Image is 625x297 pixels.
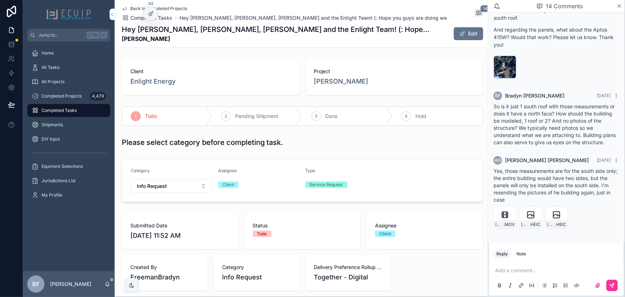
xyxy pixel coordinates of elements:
[504,222,515,227] span: .MOV
[32,280,39,288] span: BF
[42,178,76,184] span: Jurisdictions List
[130,14,172,22] span: Completed Tasks
[597,157,611,163] span: [DATE]
[130,264,199,271] span: Created By
[122,24,429,34] h1: Hey [PERSON_NAME], [PERSON_NAME], [PERSON_NAME] and the Enlight Team! (: Hope you guys are doing we
[27,61,110,74] a: All Tasks
[257,231,267,237] div: Todo
[46,9,91,20] img: App logo
[131,168,150,173] span: Category
[42,79,64,85] span: All Projects
[101,32,107,38] span: K
[495,157,501,163] span: AG
[42,93,82,99] span: Completed Projects
[130,76,176,86] a: Enlight Energy
[314,76,369,86] a: [PERSON_NAME]
[218,168,237,173] span: Assignee
[521,222,529,227] span: IMG_2294-(1)
[222,264,291,271] span: Category
[555,222,566,227] span: .HEIC
[42,108,77,113] span: Completed Tasks
[480,5,490,12] span: 14
[122,14,172,22] a: Completed Tasks
[27,133,110,146] a: DIY Input
[87,32,100,39] span: Ctrl
[597,93,611,98] span: [DATE]
[494,250,511,258] button: Reply
[90,92,106,100] div: 4,479
[135,113,137,119] span: 1
[42,164,83,169] span: Equiment Selections
[315,113,317,119] span: 3
[222,181,234,188] div: Client
[475,9,483,18] button: 14
[38,32,84,38] span: Jump to...
[505,92,564,99] span: Bradyn [PERSON_NAME]
[130,68,291,75] span: Client
[42,192,62,198] span: My Profile
[253,222,352,229] span: Status
[495,93,501,99] span: BF
[314,68,475,75] span: Project
[122,137,283,147] h1: Please select category before completing task.
[130,222,230,229] span: Submitted Date
[27,118,110,131] a: Shipments
[42,65,59,70] span: All Tasks
[179,14,447,22] a: Hey [PERSON_NAME], [PERSON_NAME], [PERSON_NAME] and the Enlight Team! (: Hope you guys are doing we
[494,103,616,145] span: So is it just 1 south roof with those measurements or does it have a north face? How should the b...
[225,113,227,119] span: 2
[514,250,529,258] button: Note
[27,47,110,60] a: Home
[314,272,383,282] span: Together - Digital
[42,50,54,56] span: Home
[23,42,115,211] div: scrollable content
[27,90,110,103] a: Completed Projects4,479
[314,264,383,271] span: Delivery Preference Rollup (from Design projects)
[222,272,262,282] span: Info Request
[130,231,230,241] span: [DATE] 11:52 AM
[379,231,391,237] div: Client
[494,168,617,203] span: Yes, those measurements are for the south side only; the entire building would have two sides, bu...
[516,251,526,257] div: Note
[27,160,110,173] a: Equiment Selections
[130,272,199,282] span: FreemanBradyn
[326,113,338,120] span: Done
[306,168,316,173] span: Type
[415,113,426,120] span: Hold
[130,6,187,11] span: Back to Completed Projects
[27,104,110,117] a: Completed Tasks
[405,113,408,119] span: 4
[27,174,110,187] a: Jurisdictions List
[310,181,343,188] div: Service Request
[505,157,589,164] span: [PERSON_NAME] [PERSON_NAME]
[27,29,110,42] button: Jump to...CtrlK
[137,183,167,190] span: Info Request
[42,122,63,128] span: Shipments
[547,222,555,227] span: IMG_2293-(1)
[375,222,475,229] span: Assignee
[42,136,60,142] span: DIY Input
[454,27,483,40] button: Edit
[50,280,91,288] p: [PERSON_NAME]
[122,34,429,43] strong: [PERSON_NAME]
[27,189,110,202] a: My Profile
[235,113,278,120] span: Pending Shipment
[494,26,619,48] p: And regarding the panels, what about the Aptos 415W? Would that work? Please let us know. Thank you!
[546,2,583,10] span: 14 Comments
[122,6,187,11] a: Back to Completed Projects
[27,75,110,88] a: All Projects
[131,179,212,193] button: Select Button
[145,113,157,120] span: Todo
[529,222,540,227] span: .HEIC
[495,222,504,227] span: IMG_2307-(1)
